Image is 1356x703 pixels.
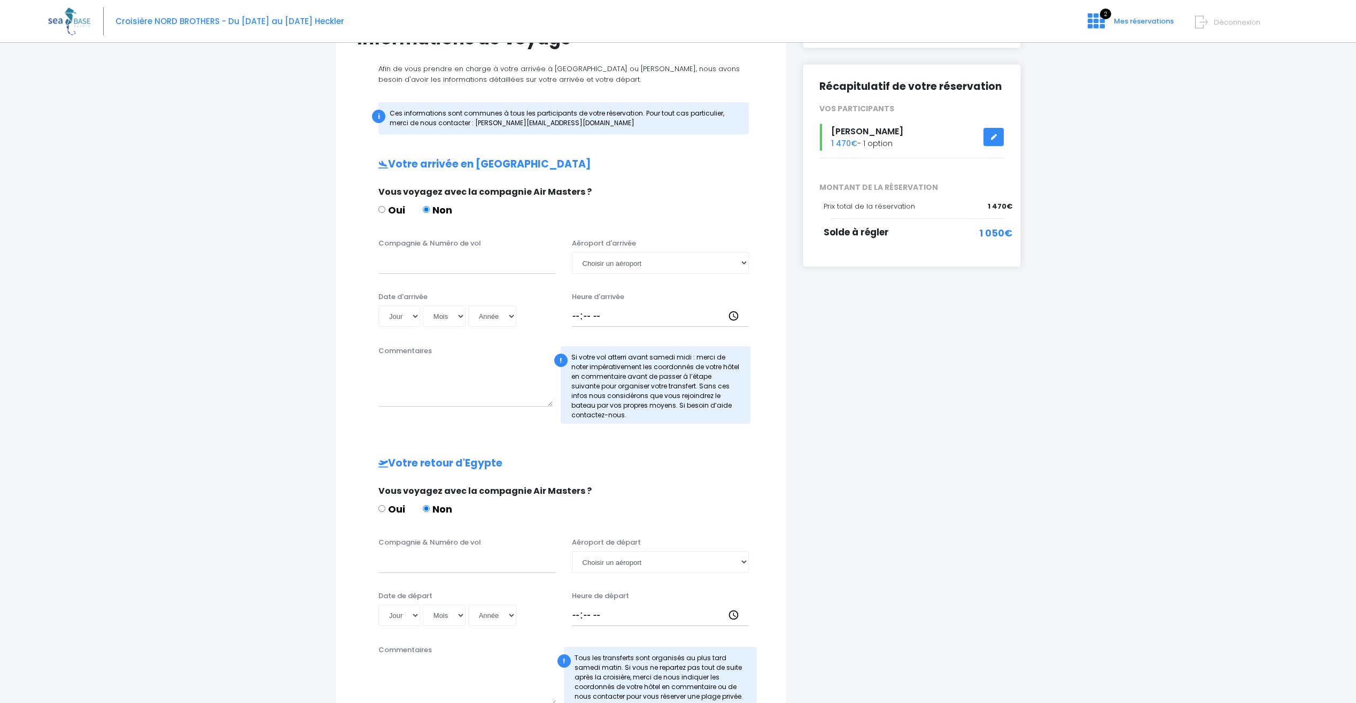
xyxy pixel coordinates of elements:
[557,654,571,668] div: !
[378,206,385,213] input: Oui
[423,505,430,512] input: Non
[423,203,452,217] label: Non
[115,16,344,27] span: Croisière NORD BROTHERS - Du [DATE] au [DATE] Heckler
[1079,20,1180,30] a: 2 Mes réservations
[572,238,636,249] label: Aéroport d'arrivée
[1114,16,1174,26] span: Mes réservations
[378,292,428,302] label: Date d'arrivée
[357,158,765,171] h2: Votre arrivée en [GEOGRAPHIC_DATA]
[979,226,1012,240] span: 1 050€
[378,102,749,134] div: Ces informations sont communes à tous les participants de votre réservation. Pour tout cas partic...
[831,125,903,137] span: [PERSON_NAME]
[378,645,432,655] label: Commentaires
[811,182,1012,193] span: MONTANT DE LA RÉSERVATION
[831,138,857,149] span: 1 470€
[357,64,765,85] p: Afin de vous prendre en charge à votre arrivée à [GEOGRAPHIC_DATA] ou [PERSON_NAME], nous avons b...
[378,537,481,548] label: Compagnie & Numéro de vol
[357,28,765,49] h1: Informations de voyage
[378,346,432,356] label: Commentaires
[561,346,751,424] div: Si votre vol atterri avant samedi midi : merci de noter impérativement les coordonnés de votre hô...
[378,485,592,497] span: Vous voyagez avec la compagnie Air Masters ?
[572,292,624,302] label: Heure d'arrivée
[423,502,452,516] label: Non
[378,505,385,512] input: Oui
[378,502,405,516] label: Oui
[572,537,641,548] label: Aéroport de départ
[423,206,430,213] input: Non
[824,226,889,239] span: Solde à régler
[378,591,432,601] label: Date de départ
[811,103,1012,114] div: VOS PARTICIPANTS
[1214,17,1260,27] span: Déconnexion
[811,124,1012,151] div: - 1 option
[988,201,1012,212] span: 1 470€
[819,81,1004,93] h2: Récapitulatif de votre réservation
[378,238,481,249] label: Compagnie & Numéro de vol
[554,354,568,367] div: !
[572,591,629,601] label: Heure de départ
[372,110,385,123] div: i
[378,203,405,217] label: Oui
[357,457,765,470] h2: Votre retour d'Egypte
[378,186,592,198] span: Vous voyagez avec la compagnie Air Masters ?
[824,201,915,211] span: Prix total de la réservation
[1100,9,1111,19] span: 2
